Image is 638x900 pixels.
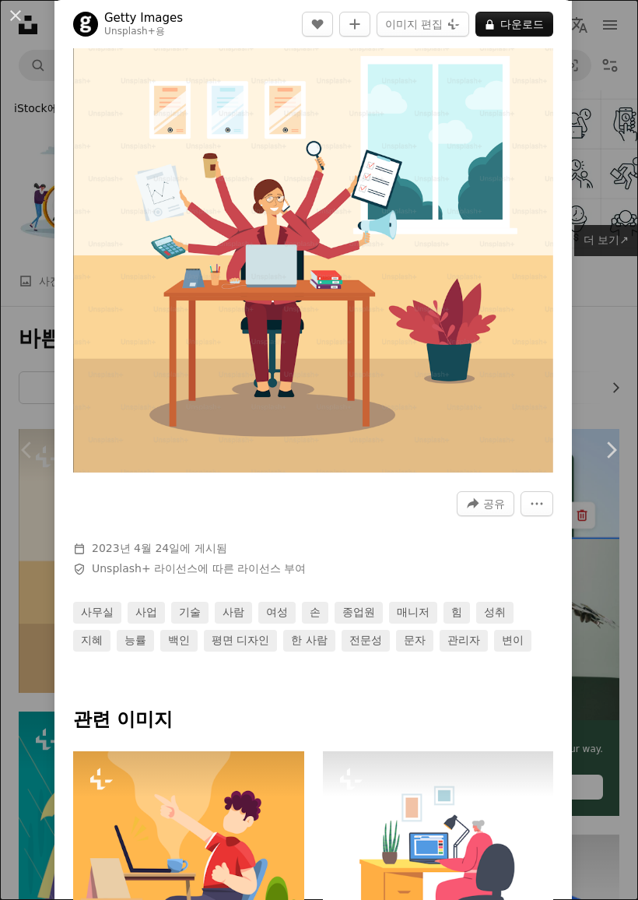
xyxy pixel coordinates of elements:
a: 사람 [215,602,252,624]
a: 성취 [476,602,514,624]
a: 종업원 [335,602,383,624]
time: 2023년 4월 24일 오전 2시 12분 54초 GMT+9 [92,542,180,554]
a: 능률 [117,630,154,652]
a: 사무실 [73,602,121,624]
h4: 관련 이미지 [73,708,553,733]
a: 기술 [171,602,209,624]
a: 지혜 [73,630,110,652]
a: 노인 여성은 컴퓨터를 사용합니다. 회색 머리를 한 행복한 노인 여성 캐릭터는 책상 의자에 앉아 노트북으로 작업하고, 영화를 보거나, 소셜 미디어 네트워크에서 소통한다. 만화 ... [323,857,554,871]
a: 힘 [443,602,470,624]
div: 용 [104,26,183,38]
a: 다음 [584,375,638,525]
button: 컬렉션에 추가 [339,12,370,37]
a: Unsplash+ [104,26,156,37]
a: 손 [302,602,328,624]
button: 이미지 편집 [377,12,469,37]
button: 좋아요 [302,12,333,37]
button: 이 이미지 확대 [73,38,553,473]
a: 매니저 [389,602,437,624]
a: 사업 [128,602,165,624]
a: 관리자 [440,630,488,652]
a: 여성 [258,602,296,624]
button: 더 많은 작업 [521,491,553,516]
span: 공유 [483,492,505,515]
a: 변이 [494,630,531,652]
a: Unsplash+ 라이선스 [92,562,198,575]
span: 에 게시됨 [92,542,227,554]
a: 문자 [396,630,433,652]
a: 한 사람 [283,630,335,652]
a: 노트북을 들고 책상에 앉아 있는 사람 [73,860,304,874]
button: 이 이미지 공유 [457,491,514,516]
a: 전문성 [342,630,390,652]
a: 백인 [160,630,198,652]
img: 멀티태스킹을 하는 사업가 또는 사무실 관리자 관리자는 여러 손의 플랫 벡터 일러스트레이션을 가진 캐릭터로 묘사되어 있다. 효과적인 고용 개념입니다. [73,38,553,473]
img: Getty Images의 프로필로 이동 [73,12,98,37]
a: Getty Images [104,10,183,26]
a: 평면 디자인 [204,630,277,652]
span: 에 따른 라이선스 부여 [92,561,306,577]
button: 다운로드 [475,12,553,37]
